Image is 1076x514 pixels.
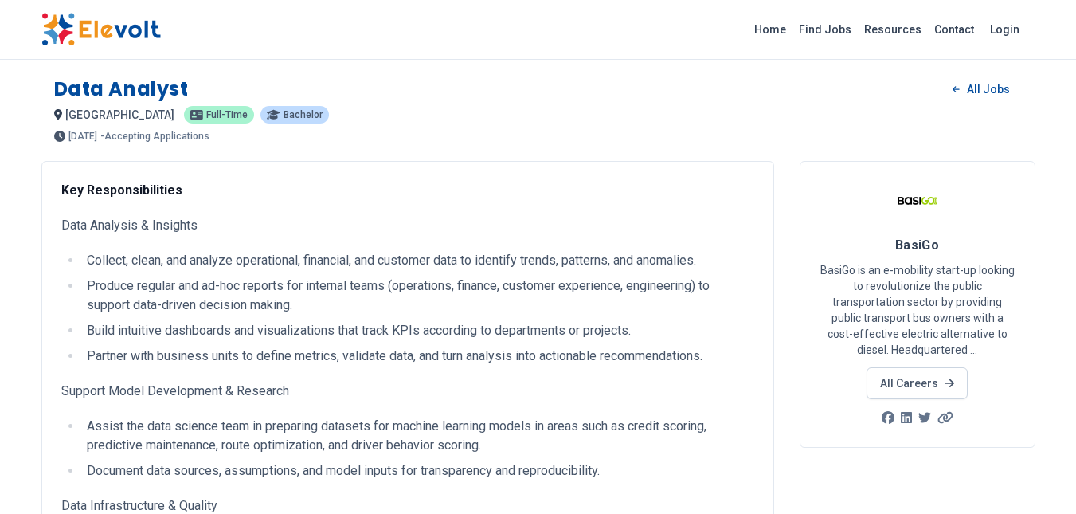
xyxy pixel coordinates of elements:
h1: Data Analyst [54,77,189,102]
span: [GEOGRAPHIC_DATA] [65,108,174,121]
span: [DATE] [68,131,97,141]
p: - Accepting Applications [100,131,209,141]
a: Find Jobs [792,17,858,42]
a: All Jobs [940,77,1022,101]
span: Bachelor [284,110,323,120]
a: Contact [928,17,980,42]
a: Login [980,14,1029,45]
li: Produce regular and ad-hoc reports for internal teams (operations, finance, customer experience, ... [82,277,754,315]
li: Build intuitive dashboards and visualizations that track KPIs according to departments or projects. [82,321,754,340]
span: BasiGo [895,237,940,253]
p: Data Analysis & Insights [61,216,754,235]
span: Full-time [206,110,248,120]
p: Support Model Development & Research [61,382,754,401]
a: All Careers [867,367,968,399]
img: BasiGo [898,181,937,221]
li: Partner with business units to define metrics, validate data, and turn analysis into actionable r... [82,347,754,366]
li: Assist the data science team in preparing datasets for machine learning models in areas such as c... [82,417,754,455]
a: Home [748,17,792,42]
img: Elevolt [41,13,161,46]
a: Resources [858,17,928,42]
strong: Key Responsibilities [61,182,182,198]
li: Document data sources, assumptions, and model inputs for transparency and reproducibility. [82,461,754,481]
p: BasiGo is an e-mobility start-up looking to revolutionize the public transportation sector by pro... [820,262,1015,358]
li: Collect, clean, and analyze operational, financial, and customer data to identify trends, pattern... [82,251,754,270]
